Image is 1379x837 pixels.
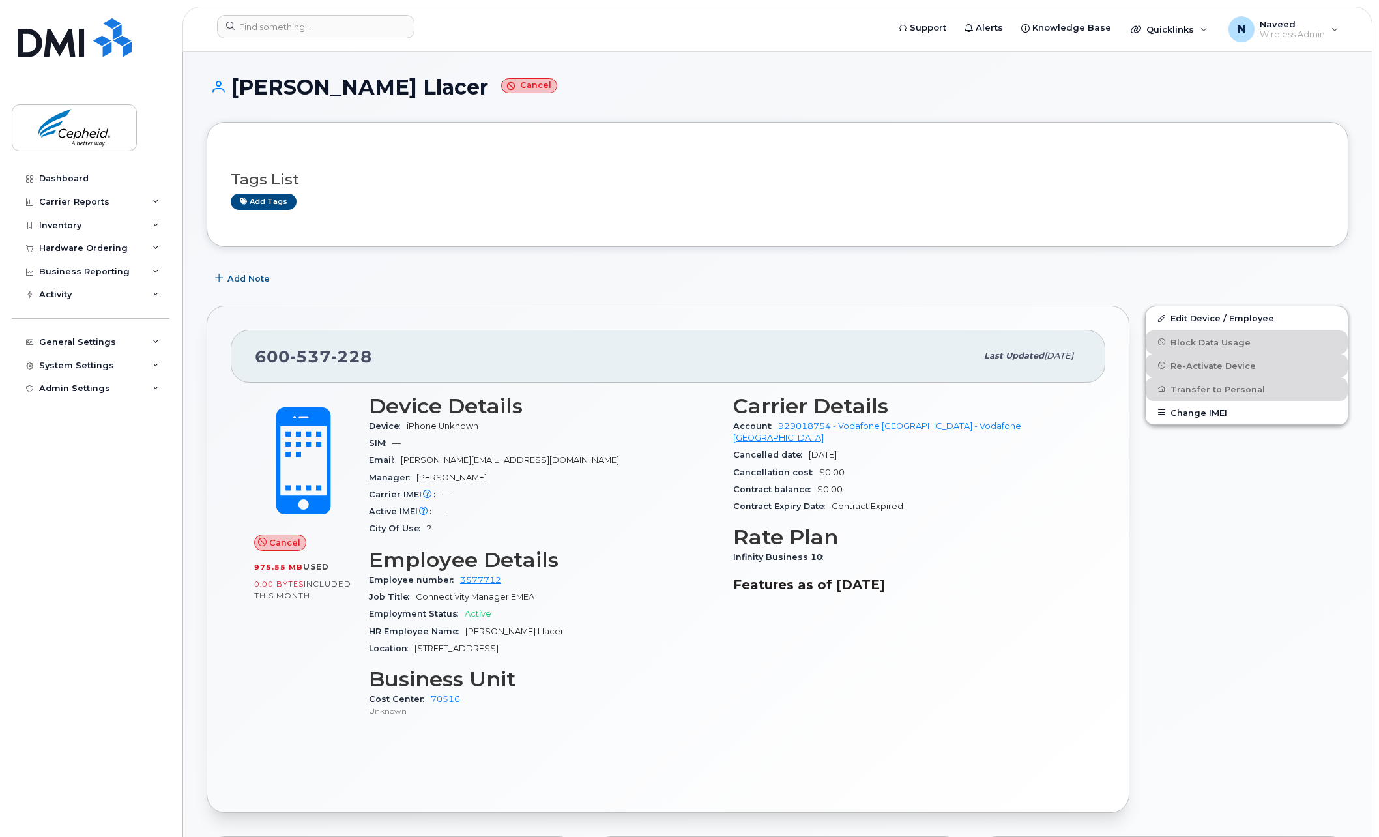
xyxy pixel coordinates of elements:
[733,525,1082,549] h3: Rate Plan
[369,421,407,431] span: Device
[369,473,416,482] span: Manager
[501,78,557,93] small: Cancel
[331,347,372,366] span: 228
[733,394,1082,418] h3: Carrier Details
[369,592,416,602] span: Job Title
[369,438,392,448] span: SIM
[369,548,718,572] h3: Employee Details
[254,579,351,600] span: included this month
[1146,354,1348,377] button: Re-Activate Device
[254,563,303,572] span: 975.55 MB
[401,455,619,465] span: [PERSON_NAME][EMAIL_ADDRESS][DOMAIN_NAME]
[1322,780,1369,827] iframe: Messenger Launcher
[1146,401,1348,424] button: Change IMEI
[369,575,460,585] span: Employee number
[369,609,465,619] span: Employment Status
[207,267,281,290] button: Add Note
[733,421,778,431] span: Account
[414,643,499,653] span: [STREET_ADDRESS]
[416,473,487,482] span: [PERSON_NAME]
[369,523,427,533] span: City Of Use
[465,609,491,619] span: Active
[438,507,446,516] span: —
[465,626,564,636] span: [PERSON_NAME] Llacer
[231,171,1324,188] h3: Tags List
[431,694,460,704] a: 70516
[369,668,718,691] h3: Business Unit
[460,575,501,585] a: 3577712
[733,577,1082,593] h3: Features as of [DATE]
[369,643,414,653] span: Location
[1146,330,1348,354] button: Block Data Usage
[369,490,442,499] span: Carrier IMEI
[817,484,843,494] span: $0.00
[207,76,1348,98] h1: [PERSON_NAME] Llacer
[1146,306,1348,330] a: Edit Device / Employee
[416,592,534,602] span: Connectivity Manager EMEA
[832,501,903,511] span: Contract Expired
[369,626,465,636] span: HR Employee Name
[392,438,401,448] span: —
[733,501,832,511] span: Contract Expiry Date
[733,421,1021,443] a: 929018754 - Vodafone [GEOGRAPHIC_DATA] - Vodafone [GEOGRAPHIC_DATA]
[1170,360,1256,370] span: Re-Activate Device
[369,394,718,418] h3: Device Details
[819,467,845,477] span: $0.00
[442,490,450,499] span: —
[231,194,297,210] a: Add tags
[427,523,431,533] span: ?
[227,272,270,285] span: Add Note
[1146,377,1348,401] button: Transfer to Personal
[809,450,837,460] span: [DATE]
[733,467,819,477] span: Cancellation cost
[369,705,718,716] p: Unknown
[369,507,438,516] span: Active IMEI
[1044,351,1073,360] span: [DATE]
[984,351,1044,360] span: Last updated
[369,694,431,704] span: Cost Center
[733,450,809,460] span: Cancelled date
[303,562,329,572] span: used
[269,536,300,549] span: Cancel
[407,421,478,431] span: iPhone Unknown
[290,347,331,366] span: 537
[733,484,817,494] span: Contract balance
[733,552,830,562] span: Infinity Business 10
[369,455,401,465] span: Email
[255,347,372,366] span: 600
[254,580,304,589] span: 0.00 Bytes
